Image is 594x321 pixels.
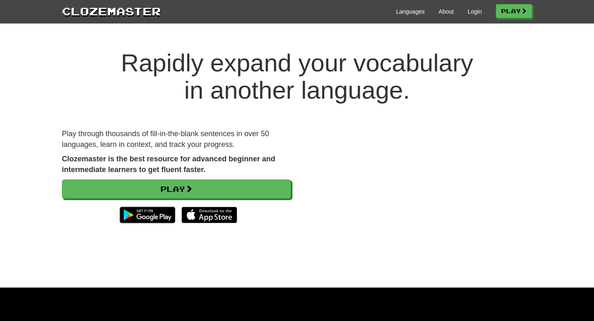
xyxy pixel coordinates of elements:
strong: Clozemaster is the best resource for advanced beginner and intermediate learners to get fluent fa... [62,155,275,174]
a: Login [468,7,482,16]
a: Play [62,179,291,198]
img: Download_on_the_App_Store_Badge_US-UK_135x40-25178aeef6eb6b83b96f5f2d004eda3bffbb37122de64afbaef7... [181,207,237,223]
a: About [438,7,454,16]
p: Play through thousands of fill-in-the-blank sentences in over 50 languages, learn in context, and... [62,129,291,150]
a: Languages [396,7,424,16]
a: Play [496,4,532,18]
a: Clozemaster [62,3,161,19]
img: Get it on Google Play [115,203,179,227]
